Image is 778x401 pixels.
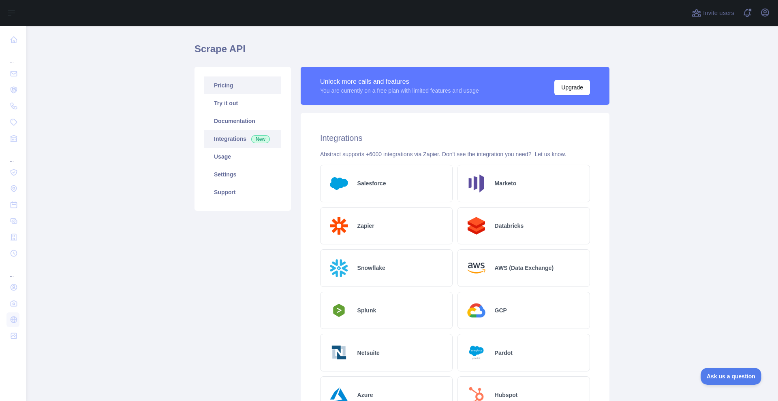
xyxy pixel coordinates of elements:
a: Integrations New [204,130,281,148]
img: Logo [327,172,351,195]
a: Let us know. [534,151,566,157]
h2: Splunk [357,306,376,314]
h2: Marketo [495,179,517,187]
h2: AWS (Data Exchange) [495,264,554,272]
h2: GCP [495,306,507,314]
span: New [251,135,270,143]
a: Pricing [204,76,281,94]
h2: Integrations [320,132,590,144]
h2: Pardot [495,349,513,357]
span: Invite users [703,8,734,18]
div: Unlock more calls and features [320,77,479,87]
h2: Databricks [495,222,524,230]
button: Upgrade [554,80,590,95]
a: Try it out [204,94,281,112]
h1: Scrape API [194,42,609,62]
h2: Salesforce [357,179,386,187]
div: ... [6,49,19,65]
h2: Hubspot [495,391,518,399]
h2: Netsuite [357,349,380,357]
button: Invite users [690,6,736,19]
img: Logo [464,299,488,322]
h2: Zapier [357,222,374,230]
a: Settings [204,165,281,183]
img: Logo [464,214,488,238]
a: Support [204,183,281,201]
img: Logo [327,341,351,365]
iframe: Toggle Customer Support [701,368,762,385]
a: Usage [204,148,281,165]
h2: Snowflake [357,264,385,272]
a: Documentation [204,112,281,130]
img: Logo [464,256,488,280]
img: Logo [464,172,488,195]
img: Logo [327,256,351,280]
img: Logo [327,214,351,238]
img: Logo [464,341,488,365]
h2: Azure [357,391,373,399]
div: You are currently on a free plan with limited features and usage [320,87,479,95]
img: Logo [327,301,351,319]
div: ... [6,262,19,278]
div: ... [6,147,19,163]
div: Abstract supports +6000 integrations via Zapier. Don't see the integration you need? [320,150,590,158]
